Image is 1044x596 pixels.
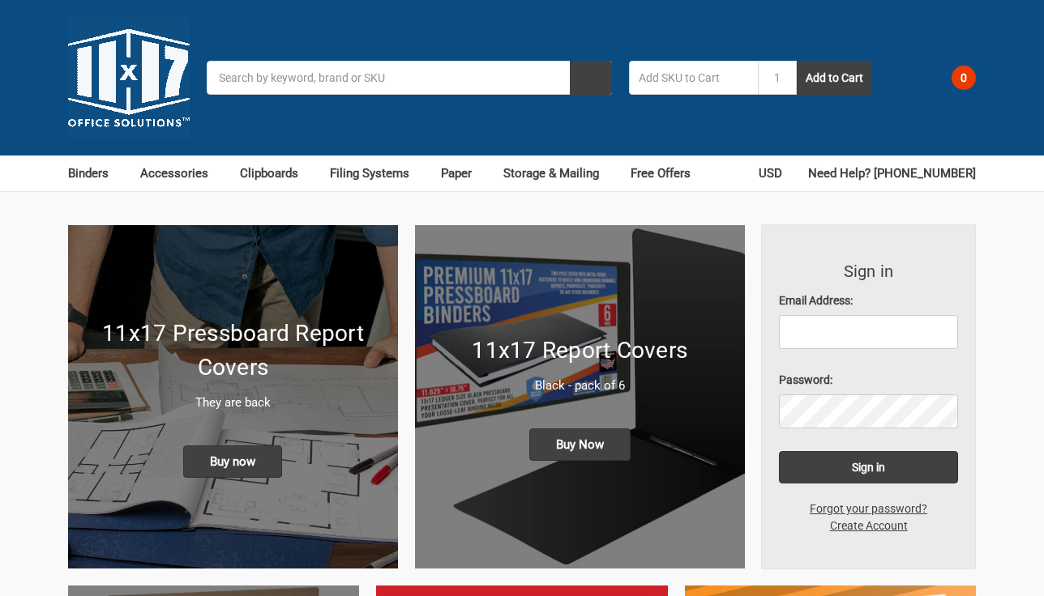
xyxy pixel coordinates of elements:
[821,517,917,534] a: Create Account
[759,155,791,191] a: USD
[952,66,976,90] span: 0
[68,225,398,568] img: New 11x17 Pressboard Binders
[801,500,936,517] a: Forgot your password?
[207,61,612,95] input: Search by keyword, brand or SKU
[797,61,872,95] button: Add to Cart
[779,259,959,283] h3: Sign in
[415,225,745,568] a: 11x17 Report Covers 11x17 Report Covers Black - pack of 6 Buy Now
[415,225,745,568] img: 11x17 Report Covers
[140,155,223,191] a: Accessories
[85,317,381,385] h1: 11x17 Pressboard Report Covers
[779,372,959,389] label: Password:
[240,155,313,191] a: Clipboards
[779,292,959,309] label: Email Address:
[432,377,728,395] p: Black - pack of 6
[808,155,976,191] a: Need Help? [PHONE_NUMBER]
[441,155,486,191] a: Paper
[529,428,631,461] span: Buy Now
[779,451,959,483] input: Sign in
[922,57,976,99] a: 0
[85,394,381,412] p: They are back
[68,155,123,191] a: Binders
[330,155,424,191] a: Filing Systems
[68,17,190,138] img: 11x17.com
[183,445,282,478] span: Buy now
[631,155,691,191] a: Free Offers
[432,334,728,368] h1: 11x17 Report Covers
[629,61,758,95] input: Add SKU to Cart
[503,155,614,191] a: Storage & Mailing
[68,225,398,568] a: New 11x17 Pressboard Binders 11x17 Pressboard Report Covers They are back Buy now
